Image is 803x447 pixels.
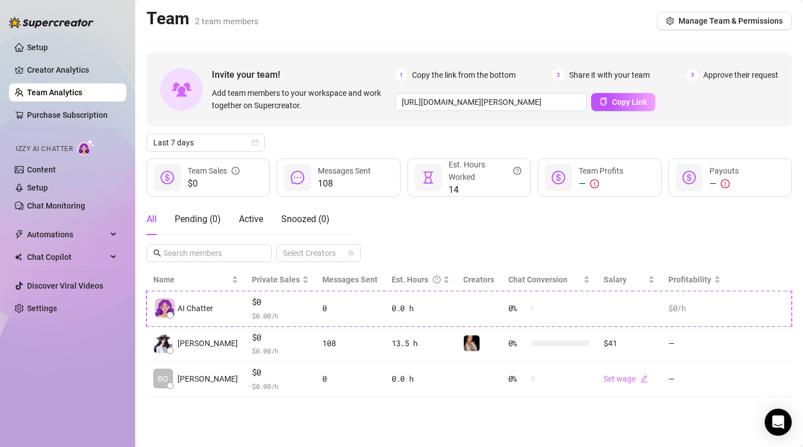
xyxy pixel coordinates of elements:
[252,345,309,356] span: $ 0.00 /h
[9,17,94,28] img: logo-BBDzfeDw.svg
[158,373,168,385] span: RO
[252,331,309,344] span: $0
[604,374,648,383] a: Set wageedit
[590,179,599,188] span: exclamation-circle
[232,165,239,177] span: info-circle
[154,334,172,353] img: Liza Gaylon
[392,273,441,286] div: Est. Hours
[348,250,354,256] span: team
[552,69,565,81] span: 2
[212,68,395,82] span: Invite your team!
[252,139,259,146] span: calendar
[239,214,263,224] span: Active
[552,171,565,184] span: dollar-circle
[456,269,501,291] th: Creators
[318,166,371,175] span: Messages Sent
[161,171,174,184] span: dollar-circle
[604,337,655,349] div: $41
[318,177,371,191] span: 108
[27,183,48,192] a: Setup
[27,225,107,244] span: Automations
[27,165,56,174] a: Content
[27,110,108,120] a: Purchase Subscription
[163,247,256,259] input: Search members
[27,281,103,290] a: Discover Viral Videos
[16,144,73,154] span: Izzy AI Chatter
[668,302,721,315] div: $0 /h
[252,310,309,321] span: $ 0.00 /h
[15,230,24,239] span: thunderbolt
[433,273,441,286] span: question-circle
[395,69,407,81] span: 1
[392,337,450,349] div: 13.5 h
[657,12,792,30] button: Manage Team & Permissions
[686,69,699,81] span: 3
[252,295,309,309] span: $0
[252,380,309,392] span: $ 0.00 /h
[765,409,792,436] div: Open Intercom Messenger
[464,335,480,351] img: Rosie
[188,165,239,177] div: Team Sales
[508,337,526,349] span: 0 %
[27,43,48,52] a: Setup
[155,298,175,318] img: izzy-ai-chatter-avatar-DDCN_rTZ.svg
[600,98,607,105] span: copy
[27,61,117,79] a: Creator Analytics
[322,337,378,349] div: 108
[252,366,309,379] span: $0
[721,179,730,188] span: exclamation-circle
[422,171,435,184] span: hourglass
[449,158,521,183] div: Est. Hours Worked
[153,134,258,151] span: Last 7 days
[147,8,259,29] h2: Team
[147,269,245,291] th: Name
[175,213,221,226] div: Pending ( 0 )
[682,171,696,184] span: dollar-circle
[15,253,22,261] img: Chat Copilot
[709,166,739,175] span: Payouts
[569,69,650,81] span: Share it with your team
[508,302,526,315] span: 0 %
[591,93,655,111] button: Copy Link
[153,273,229,286] span: Name
[392,373,450,385] div: 0.0 h
[178,337,238,349] span: [PERSON_NAME]
[579,166,623,175] span: Team Profits
[604,275,627,284] span: Salary
[322,373,378,385] div: 0
[281,214,330,224] span: Snoozed ( 0 )
[579,177,623,191] div: —
[252,275,300,284] span: Private Sales
[640,375,648,383] span: edit
[27,304,57,313] a: Settings
[392,302,450,315] div: 0.0 h
[666,17,674,25] span: setting
[291,171,304,184] span: message
[178,302,213,315] span: AI Chatter
[662,326,727,362] td: —
[27,248,107,266] span: Chat Copilot
[27,201,85,210] a: Chat Monitoring
[703,69,778,81] span: Approve their request
[612,98,647,107] span: Copy Link
[188,177,239,191] span: $0
[709,177,739,191] div: —
[412,69,516,81] span: Copy the link from the bottom
[195,16,259,26] span: 2 team members
[513,158,521,183] span: question-circle
[662,361,727,397] td: —
[178,373,238,385] span: [PERSON_NAME]
[77,139,95,156] img: AI Chatter
[153,249,161,257] span: search
[668,275,711,284] span: Profitability
[322,302,378,315] div: 0
[212,87,391,112] span: Add team members to your workspace and work together on Supercreator.
[322,275,378,284] span: Messages Sent
[449,183,521,197] span: 14
[678,16,783,25] span: Manage Team & Permissions
[508,373,526,385] span: 0 %
[508,275,567,284] span: Chat Conversion
[147,213,157,226] div: All
[27,88,82,97] a: Team Analytics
